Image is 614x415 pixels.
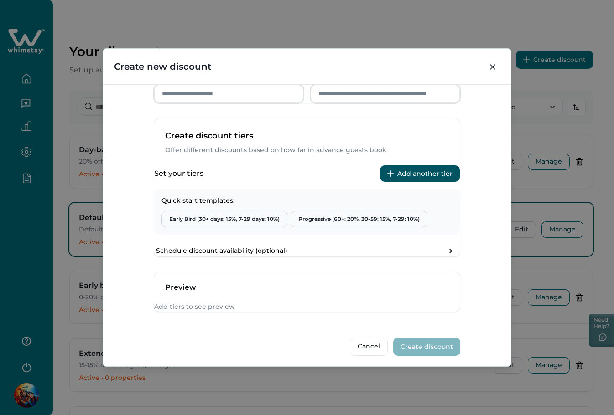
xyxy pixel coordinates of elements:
[291,211,427,227] button: Progressive (60+: 20%, 30-59: 15%, 7-29: 10%)
[154,169,203,178] p: Set your tiers
[103,49,511,84] header: Create new discount
[165,129,449,142] p: Create discount tiers
[350,338,388,356] button: Cancel
[380,165,460,182] button: Add another tier
[154,302,460,312] p: Add tiers to see preview
[154,246,460,256] button: Schedule discount availability (optional)toggle schedule
[161,196,453,205] p: Quick start templates:
[161,211,287,227] button: Early Bird (30+ days: 15%, 7-29 days: 10%)
[443,244,458,258] div: toggle schedule
[393,338,460,356] button: Create discount
[165,146,449,155] p: Offer different discounts based on how far in advance guests book
[485,60,500,74] button: Close
[165,283,449,292] h3: Preview
[156,246,287,256] p: Schedule discount availability (optional)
